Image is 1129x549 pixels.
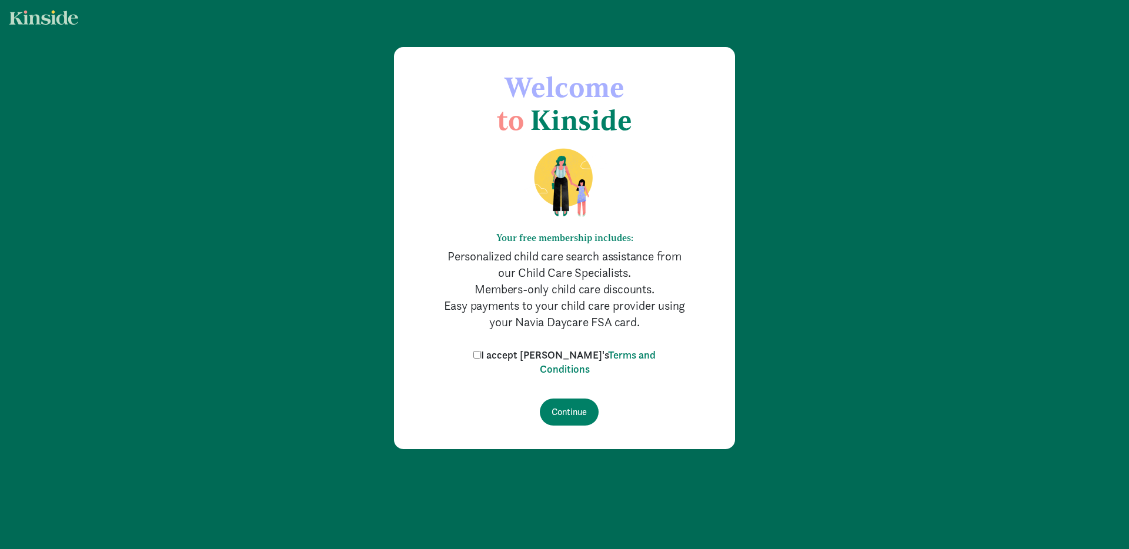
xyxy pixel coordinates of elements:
[470,348,659,376] label: I accept [PERSON_NAME]'s
[441,232,688,243] h6: Your free membership includes:
[441,248,688,281] p: Personalized child care search assistance from our Child Care Specialists.
[540,399,599,426] input: Continue
[473,351,481,359] input: I accept [PERSON_NAME]'sTerms and Conditions
[441,281,688,297] p: Members-only child care discounts.
[520,148,610,218] img: illustration-mom-daughter.png
[9,10,78,25] img: light.svg
[497,103,524,137] span: to
[505,70,624,104] span: Welcome
[540,348,656,376] a: Terms and Conditions
[530,103,632,137] span: Kinside
[441,297,688,330] p: Easy payments to your child care provider using your Navia Daycare FSA card.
